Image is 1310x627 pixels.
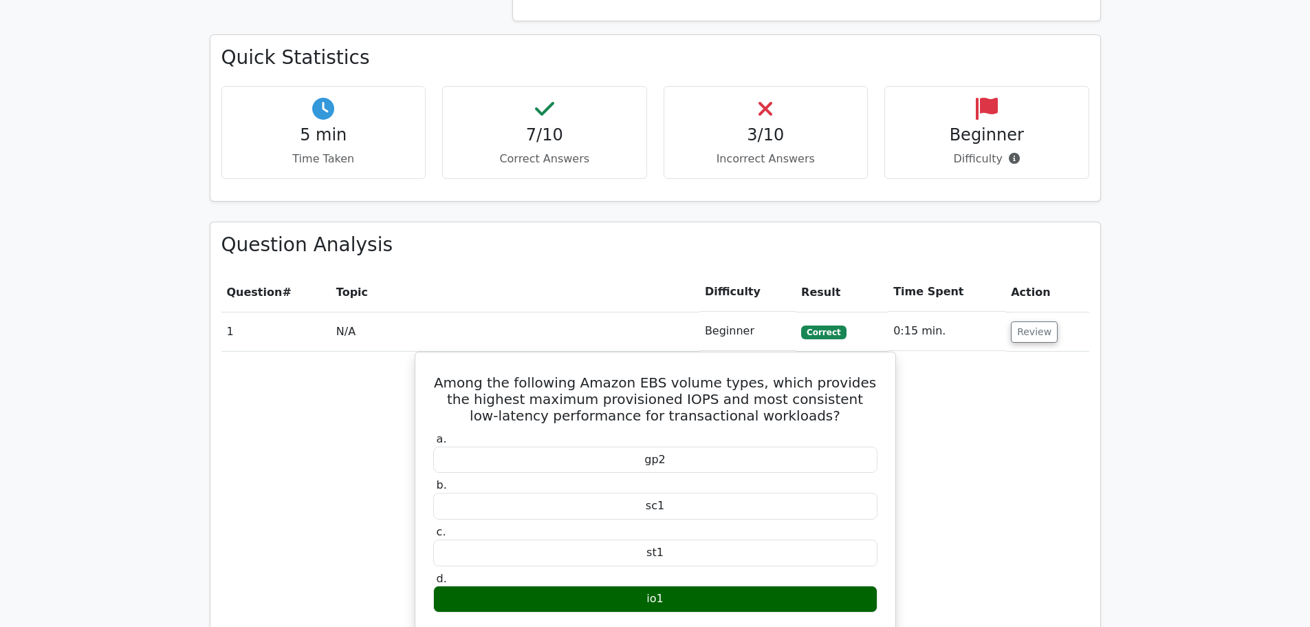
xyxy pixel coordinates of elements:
th: Difficulty [699,273,796,312]
div: io1 [433,586,877,613]
th: Result [796,273,888,312]
td: N/A [331,312,699,351]
h4: 5 min [233,125,415,145]
span: d. [437,572,447,585]
div: gp2 [433,447,877,474]
th: Action [1005,273,1089,312]
h3: Quick Statistics [221,46,1089,70]
h4: Beginner [896,125,1078,145]
div: sc1 [433,493,877,520]
p: Incorrect Answers [675,151,857,167]
span: Correct [801,326,846,339]
th: # [221,273,331,312]
h5: Among the following Amazon EBS volume types, which provides the highest maximum provisioned IOPS ... [432,374,879,424]
span: c. [437,525,446,538]
td: Beginner [699,312,796,351]
span: Question [227,286,283,299]
div: st1 [433,540,877,566]
th: Topic [331,273,699,312]
p: Difficulty [896,151,1078,167]
span: b. [437,478,447,491]
h3: Question Analysis [221,233,1089,257]
button: Review [1011,321,1058,343]
h4: 3/10 [675,125,857,145]
span: a. [437,432,447,445]
h4: 7/10 [454,125,635,145]
td: 1 [221,312,331,351]
p: Correct Answers [454,151,635,167]
th: Time Spent [888,273,1005,312]
p: Time Taken [233,151,415,167]
td: 0:15 min. [888,312,1005,351]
